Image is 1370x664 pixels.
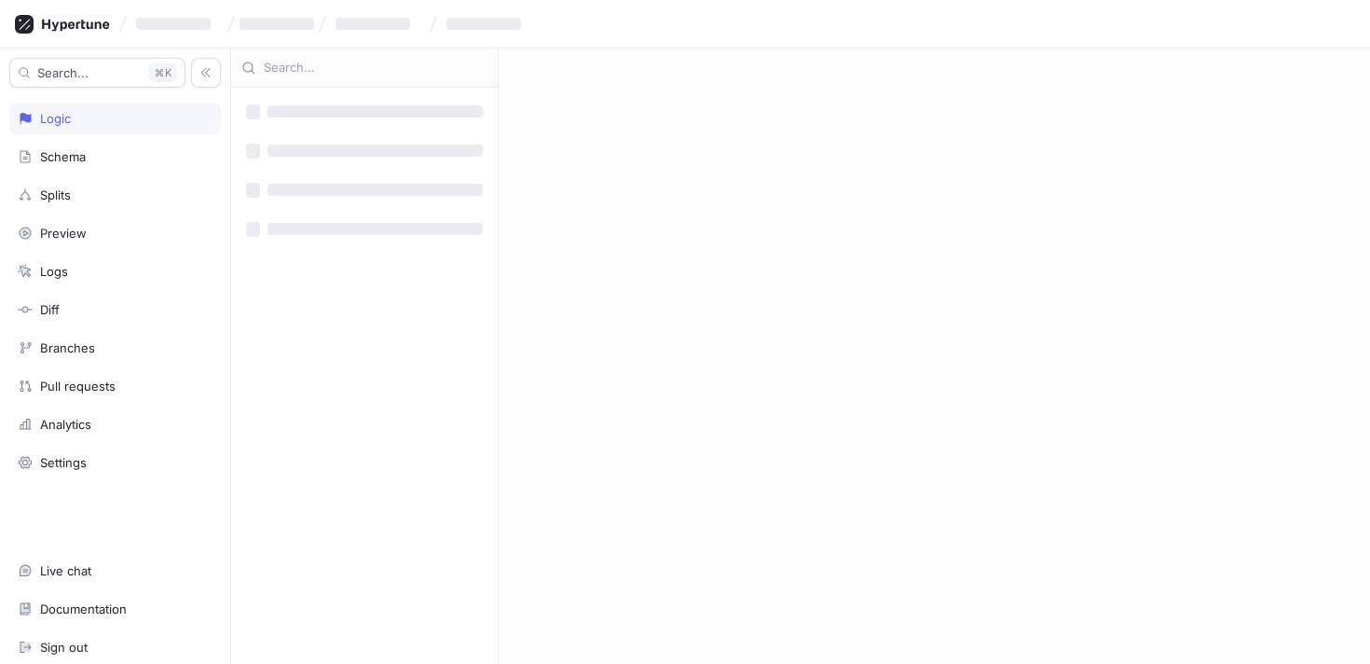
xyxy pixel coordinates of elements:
span: ‌ [246,144,260,159]
span: ‌ [336,18,410,30]
span: ‌ [246,183,260,198]
span: ‌ [446,18,521,30]
button: ‌ [129,8,226,39]
span: ‌ [267,223,483,235]
div: Diff [40,302,60,317]
span: Search... [37,67,89,78]
div: Pull requests [40,379,116,394]
span: ‌ [136,18,211,30]
div: Logs [40,264,68,279]
div: Live chat [40,563,91,578]
button: Search...K [9,58,185,88]
a: Documentation [9,593,221,625]
span: ‌ [267,184,483,196]
div: Splits [40,187,71,202]
div: Schema [40,149,86,164]
span: ‌ [246,104,260,119]
span: ‌ [240,18,314,30]
div: Logic [40,111,71,126]
button: ‌ [439,8,536,39]
div: Settings [40,455,87,470]
div: Preview [40,226,87,241]
span: ‌ [246,222,260,237]
span: ‌ [267,105,483,118]
div: Analytics [40,417,91,432]
div: K [148,63,177,82]
div: Sign out [40,640,88,655]
div: Branches [40,340,95,355]
div: Documentation [40,602,127,616]
button: ‌ [328,8,425,39]
input: Search... [264,59,487,77]
span: ‌ [267,145,483,157]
